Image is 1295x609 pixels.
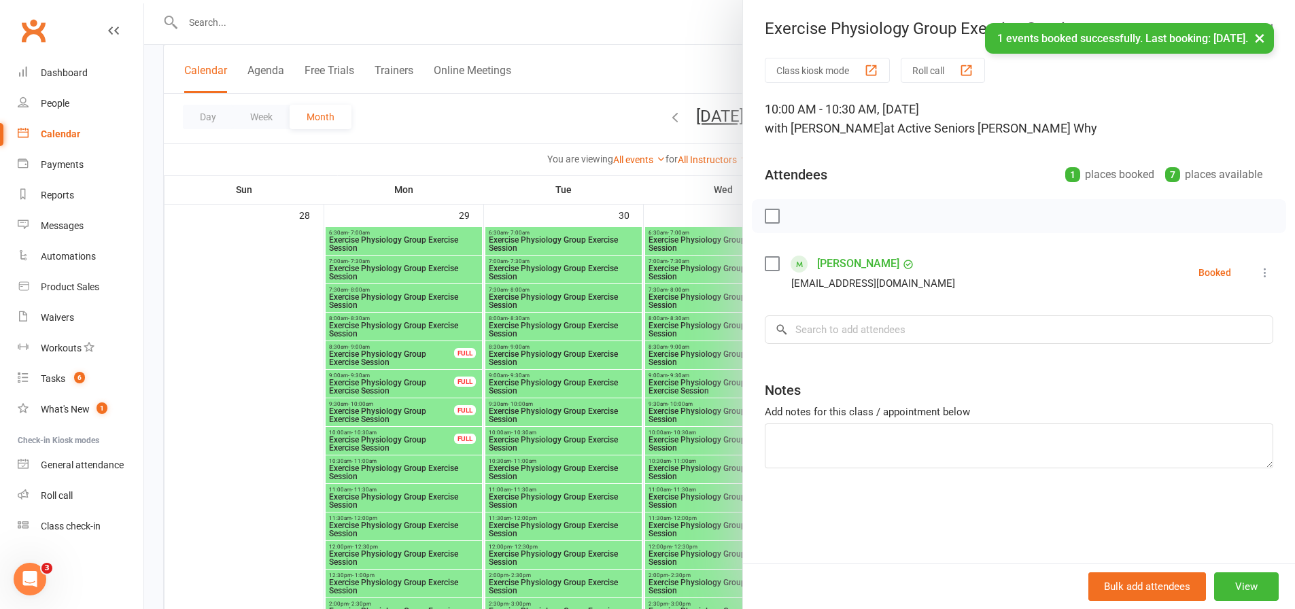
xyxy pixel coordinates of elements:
a: Reports [18,180,143,211]
div: Attendees [765,165,827,184]
div: Dashboard [41,67,88,78]
span: 1 [97,402,107,414]
div: Tasks [41,373,65,384]
div: places available [1165,165,1262,184]
button: Class kiosk mode [765,58,890,83]
a: Class kiosk mode [18,511,143,542]
button: Roll call [901,58,985,83]
span: at Active Seniors [PERSON_NAME] Why [884,121,1097,135]
div: 1 [1065,167,1080,182]
a: Workouts [18,333,143,364]
button: × [1247,23,1272,52]
div: Calendar [41,128,80,139]
a: Payments [18,150,143,180]
a: Waivers [18,302,143,333]
span: 6 [74,372,85,383]
div: People [41,98,69,109]
div: General attendance [41,459,124,470]
div: Workouts [41,343,82,353]
div: Messages [41,220,84,231]
div: What's New [41,404,90,415]
a: Tasks 6 [18,364,143,394]
a: Messages [18,211,143,241]
div: Booked [1198,268,1231,277]
div: Class check-in [41,521,101,532]
a: Calendar [18,119,143,150]
div: 7 [1165,167,1180,182]
a: Clubworx [16,14,50,48]
div: Add notes for this class / appointment below [765,404,1273,420]
span: with [PERSON_NAME] [765,121,884,135]
a: Roll call [18,481,143,511]
a: What's New1 [18,394,143,425]
span: 3 [41,563,52,574]
div: 10:00 AM - 10:30 AM, [DATE] [765,100,1273,138]
a: Product Sales [18,272,143,302]
div: [EMAIL_ADDRESS][DOMAIN_NAME] [791,275,955,292]
div: Roll call [41,490,73,501]
iframe: Intercom live chat [14,563,46,595]
button: Bulk add attendees [1088,572,1206,601]
a: [PERSON_NAME] [817,253,899,275]
div: Automations [41,251,96,262]
div: Waivers [41,312,74,323]
div: places booked [1065,165,1154,184]
a: Automations [18,241,143,272]
a: Dashboard [18,58,143,88]
div: Payments [41,159,84,170]
a: People [18,88,143,119]
div: Notes [765,381,801,400]
div: Reports [41,190,74,201]
input: Search to add attendees [765,315,1273,344]
a: General attendance kiosk mode [18,450,143,481]
div: Product Sales [41,281,99,292]
div: Exercise Physiology Group Exercise Session [743,19,1295,38]
div: 1 events booked successfully. Last booking: [DATE]. [985,23,1274,54]
button: View [1214,572,1279,601]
